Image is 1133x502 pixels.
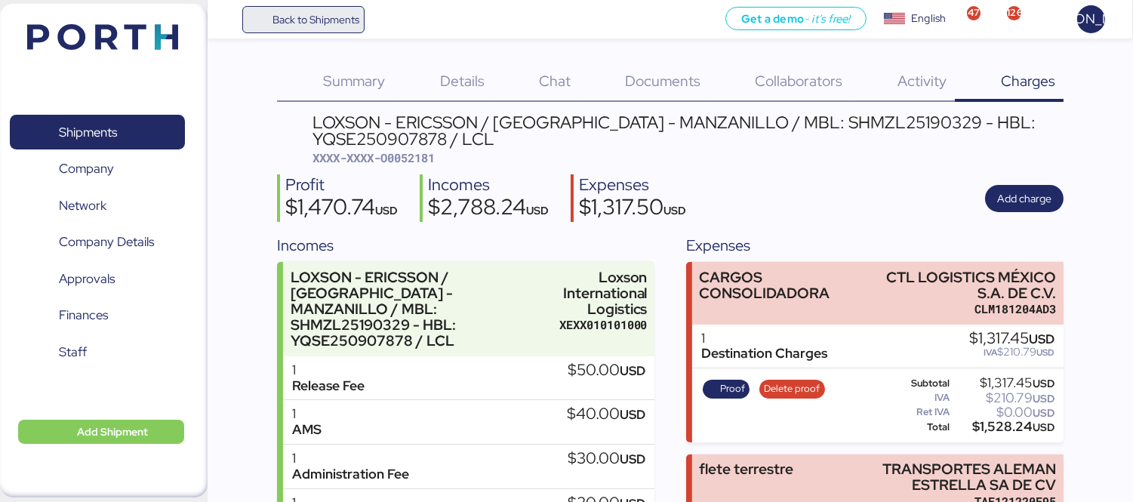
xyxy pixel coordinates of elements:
[1033,406,1054,420] span: USD
[291,269,552,350] div: LOXSON - ERICSSON / [GEOGRAPHIC_DATA] - MANZANILLO / MBL: SHMZL25190329 - HBL: YQSE250907878 / LCL
[10,188,185,223] a: Network
[861,301,1057,317] div: CLM181204AD3
[292,451,409,467] div: 1
[526,203,549,217] span: USD
[703,380,750,399] button: Proof
[620,406,645,423] span: USD
[969,331,1054,347] div: $1,317.45
[861,269,1057,301] div: CTL LOGISTICS MÉXICO S.A. DE C.V.
[59,304,108,326] span: Finances
[559,317,648,333] div: XEXX010101000
[997,189,1051,208] span: Add charge
[312,114,1064,148] div: LOXSON - ERICSSON / [GEOGRAPHIC_DATA] - MANZANILLO / MBL: SHMZL25190329 - HBL: YQSE250907878 / LCL
[567,406,645,423] div: $40.00
[699,461,793,477] div: flete terrestre
[77,423,148,441] span: Add Shipment
[242,6,365,33] a: Back to Shipments
[953,393,1054,404] div: $210.79
[620,362,645,379] span: USD
[911,11,946,26] div: English
[1033,377,1054,390] span: USD
[579,196,686,222] div: $1,317.50
[625,71,700,91] span: Documents
[539,71,571,91] span: Chat
[568,451,645,467] div: $30.00
[292,362,365,378] div: 1
[292,422,322,438] div: AMS
[10,115,185,149] a: Shipments
[428,196,549,222] div: $2,788.24
[272,11,359,29] span: Back to Shipments
[984,346,997,359] span: IVA
[285,196,398,222] div: $1,470.74
[891,378,950,389] div: Subtotal
[323,71,385,91] span: Summary
[59,122,117,143] span: Shipments
[285,174,398,196] div: Profit
[59,341,87,363] span: Staff
[10,334,185,369] a: Staff
[985,185,1064,212] button: Add charge
[891,422,950,433] div: Total
[897,71,947,91] span: Activity
[891,407,950,417] div: Ret IVA
[428,174,549,196] div: Incomes
[59,231,154,253] span: Company Details
[217,7,242,32] button: Menu
[701,346,827,362] div: Destination Charges
[1001,71,1055,91] span: Charges
[59,195,106,217] span: Network
[953,377,1054,389] div: $1,317.45
[701,331,827,346] div: 1
[10,261,185,296] a: Approvals
[292,406,322,422] div: 1
[759,380,825,399] button: Delete proof
[579,174,686,196] div: Expenses
[559,269,648,317] div: Loxson International Logistics
[842,461,1057,493] div: TRANSPORTES ALEMAN ESTRELLA SA DE CV
[1036,346,1054,359] span: USD
[10,298,185,333] a: Finances
[755,71,842,91] span: Collaborators
[969,346,1054,358] div: $210.79
[312,150,435,165] span: XXXX-XXXX-O0052181
[620,451,645,467] span: USD
[1033,420,1054,434] span: USD
[953,407,1054,418] div: $0.00
[59,268,115,290] span: Approvals
[568,362,645,379] div: $50.00
[699,269,853,301] div: CARGOS CONSOLIDADORA
[18,420,184,444] button: Add Shipment
[1033,392,1054,405] span: USD
[10,152,185,186] a: Company
[375,203,398,217] span: USD
[10,225,185,260] a: Company Details
[292,467,409,482] div: Administration Fee
[59,158,114,180] span: Company
[440,71,485,91] span: Details
[686,234,1064,257] div: Expenses
[292,378,365,394] div: Release Fee
[720,380,745,397] span: Proof
[891,393,950,403] div: IVA
[1029,331,1054,347] span: USD
[764,380,820,397] span: Delete proof
[277,234,654,257] div: Incomes
[953,421,1054,433] div: $1,528.24
[663,203,686,217] span: USD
